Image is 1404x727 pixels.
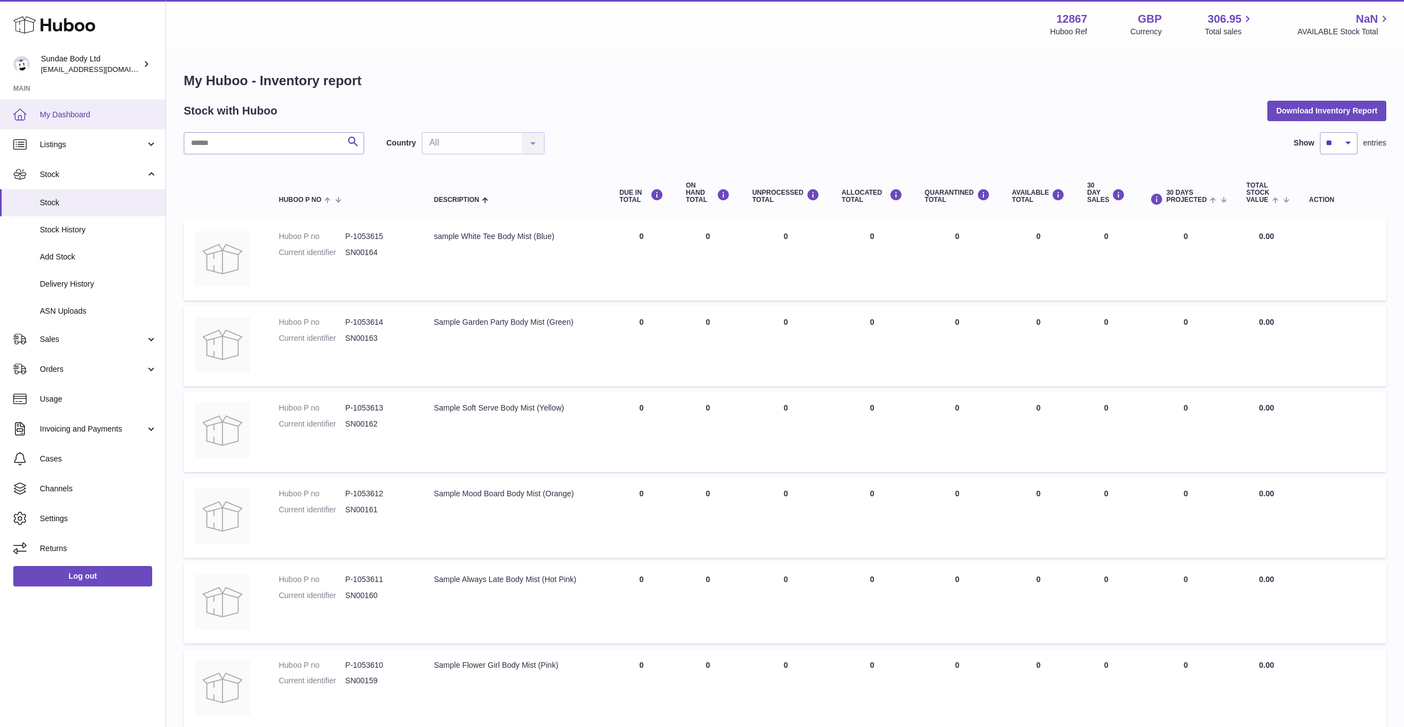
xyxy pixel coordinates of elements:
[40,484,157,494] span: Channels
[608,563,675,643] td: 0
[1259,489,1274,498] span: 0.00
[40,279,157,289] span: Delivery History
[1136,306,1235,386] td: 0
[279,660,345,671] dt: Huboo P no
[1001,477,1076,558] td: 0
[608,220,675,300] td: 0
[842,189,903,204] div: ALLOCATED Total
[279,247,345,258] dt: Current identifier
[741,477,831,558] td: 0
[1205,12,1254,37] a: 306.95 Total sales
[1208,12,1241,27] span: 306.95
[279,505,345,515] dt: Current identifier
[831,306,914,386] td: 0
[195,660,250,715] img: product image
[675,392,741,472] td: 0
[345,403,412,413] dd: P-1053613
[279,419,345,429] dt: Current identifier
[279,574,345,585] dt: Huboo P no
[41,65,163,74] span: [EMAIL_ADDRESS][DOMAIN_NAME]
[279,590,345,601] dt: Current identifier
[434,489,597,499] div: Sample Mood Board Body Mist (Orange)
[279,333,345,344] dt: Current identifier
[1012,189,1065,204] div: AVAILABLE Total
[741,306,831,386] td: 0
[434,403,597,413] div: Sample Soft Serve Body Mist (Yellow)
[345,333,412,344] dd: SN00163
[675,563,741,643] td: 0
[1259,403,1274,412] span: 0.00
[955,489,960,498] span: 0
[831,392,914,472] td: 0
[1294,138,1314,148] label: Show
[925,189,990,204] div: QUARANTINED Total
[741,392,831,472] td: 0
[1267,101,1386,121] button: Download Inventory Report
[955,661,960,669] span: 0
[40,198,157,208] span: Stock
[1259,232,1274,241] span: 0.00
[1056,12,1087,27] strong: 12867
[345,231,412,242] dd: P-1053615
[1259,575,1274,584] span: 0.00
[1001,306,1076,386] td: 0
[345,574,412,585] dd: P-1053611
[40,334,146,345] span: Sales
[1259,661,1274,669] span: 0.00
[40,454,157,464] span: Cases
[752,189,820,204] div: UNPROCESSED Total
[1136,477,1235,558] td: 0
[1136,392,1235,472] td: 0
[741,220,831,300] td: 0
[279,403,345,413] dt: Huboo P no
[13,56,30,72] img: felicity@sundaebody.com
[345,676,412,686] dd: SN00159
[1205,27,1254,37] span: Total sales
[675,220,741,300] td: 0
[1001,392,1076,472] td: 0
[279,676,345,686] dt: Current identifier
[41,54,141,75] div: Sundae Body Ltd
[1001,220,1076,300] td: 0
[434,660,597,671] div: Sample Flower Girl Body Mist (Pink)
[184,103,277,118] h2: Stock with Huboo
[40,139,146,150] span: Listings
[619,189,664,204] div: DUE IN TOTAL
[1309,196,1375,204] div: Action
[434,196,479,204] span: Description
[1050,27,1087,37] div: Huboo Ref
[40,513,157,524] span: Settings
[345,590,412,601] dd: SN00160
[40,543,157,554] span: Returns
[345,505,412,515] dd: SN00161
[40,306,157,316] span: ASN Uploads
[1138,12,1162,27] strong: GBP
[434,231,597,242] div: sample White Tee Body Mist (Blue)
[184,72,1386,90] h1: My Huboo - Inventory report
[831,220,914,300] td: 0
[434,574,597,585] div: Sample Always Late Body Mist (Hot Pink)
[40,110,157,120] span: My Dashboard
[345,660,412,671] dd: P-1053610
[1136,563,1235,643] td: 0
[40,364,146,375] span: Orders
[955,403,960,412] span: 0
[1087,182,1125,204] div: 30 DAY SALES
[195,489,250,544] img: product image
[1297,12,1391,37] a: NaN AVAILABLE Stock Total
[1363,138,1386,148] span: entries
[608,306,675,386] td: 0
[1076,563,1136,643] td: 0
[40,424,146,434] span: Invoicing and Payments
[1001,563,1076,643] td: 0
[1297,27,1391,37] span: AVAILABLE Stock Total
[195,574,250,630] img: product image
[1076,477,1136,558] td: 0
[195,231,250,287] img: product image
[1166,189,1206,204] span: 30 DAYS PROJECTED
[345,317,412,328] dd: P-1053614
[40,225,157,235] span: Stock History
[1136,220,1235,300] td: 0
[279,196,322,204] span: Huboo P no
[955,318,960,326] span: 0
